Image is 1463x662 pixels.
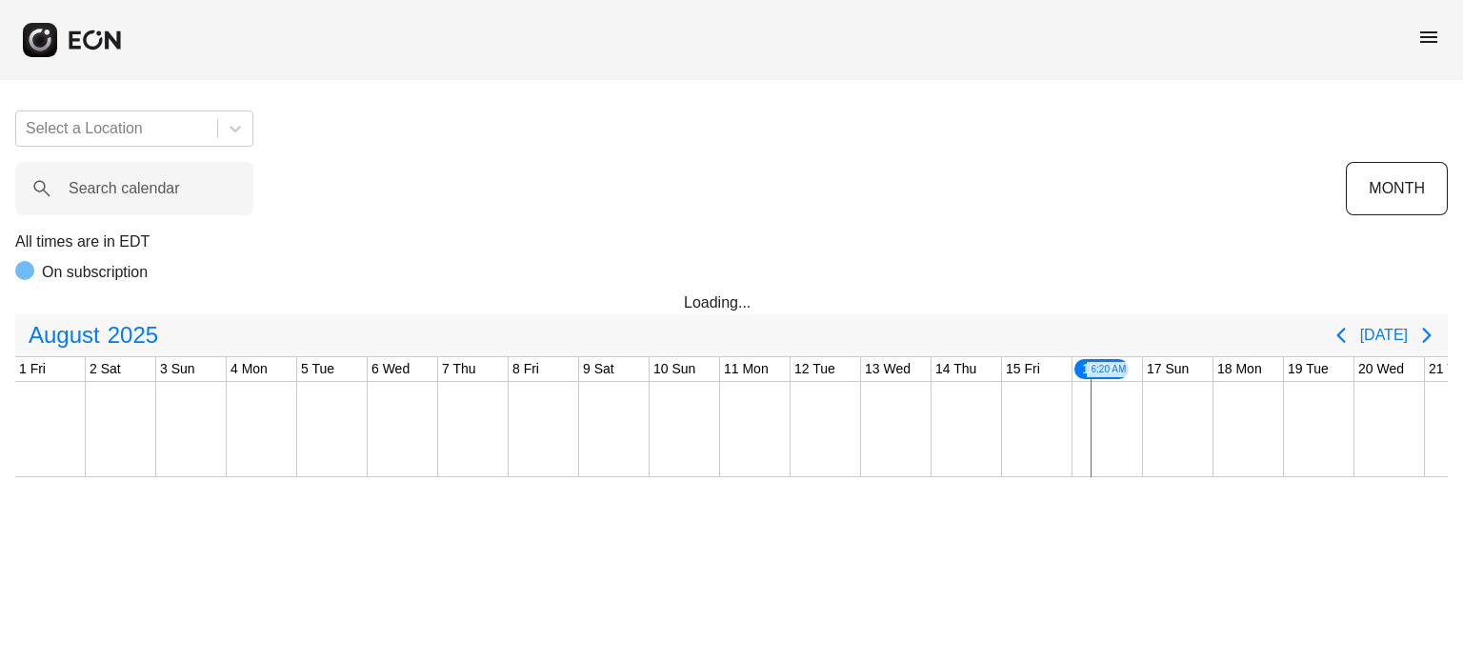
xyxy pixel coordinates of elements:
div: 16 Sat [1072,357,1130,381]
p: All times are in EDT [15,231,1448,253]
button: [DATE] [1360,318,1408,352]
div: 11 Mon [720,357,772,381]
div: 4 Mon [227,357,271,381]
span: menu [1417,26,1440,49]
div: 1 Fri [15,357,50,381]
div: 13 Wed [861,357,914,381]
div: 2 Sat [86,357,125,381]
div: 20 Wed [1354,357,1408,381]
div: 15 Fri [1002,357,1044,381]
div: 14 Thu [932,357,980,381]
div: 10 Sun [650,357,699,381]
div: 12 Tue [791,357,839,381]
div: 5 Tue [297,357,338,381]
div: 9 Sat [579,357,618,381]
div: 8 Fri [509,357,543,381]
div: 6 Wed [368,357,413,381]
div: 17 Sun [1143,357,1192,381]
button: Previous page [1322,316,1360,354]
span: 2025 [104,316,162,354]
p: On subscription [42,261,148,284]
div: 7 Thu [438,357,480,381]
label: Search calendar [69,177,180,200]
div: 19 Tue [1284,357,1333,381]
button: August2025 [17,316,170,354]
div: Loading... [684,291,779,314]
div: 3 Sun [156,357,199,381]
button: MONTH [1346,162,1448,215]
button: Next page [1408,316,1446,354]
span: August [25,316,104,354]
div: 18 Mon [1213,357,1266,381]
